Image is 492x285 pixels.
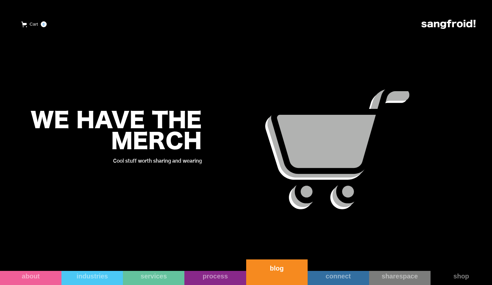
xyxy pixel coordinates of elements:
div: process [184,272,246,280]
div: shop [431,272,492,280]
div: services [123,272,184,280]
a: industries [61,271,123,285]
a: shop [431,271,492,285]
a: connect [308,271,369,285]
div: 0 [41,21,47,27]
a: blog [246,259,308,285]
div: connect [308,272,369,280]
div: industries [61,272,123,280]
a: Open empty cart [16,18,52,31]
div: Cart [30,21,38,28]
div: blog [246,264,308,272]
div: Cool stuff worth sharing and wearing [31,156,202,166]
img: logo [421,20,476,29]
a: sharespace [369,271,431,285]
h2: WE HAVE THE MERCH [31,111,202,153]
div: sharespace [369,272,431,280]
a: process [184,271,246,285]
a: services [123,271,184,285]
